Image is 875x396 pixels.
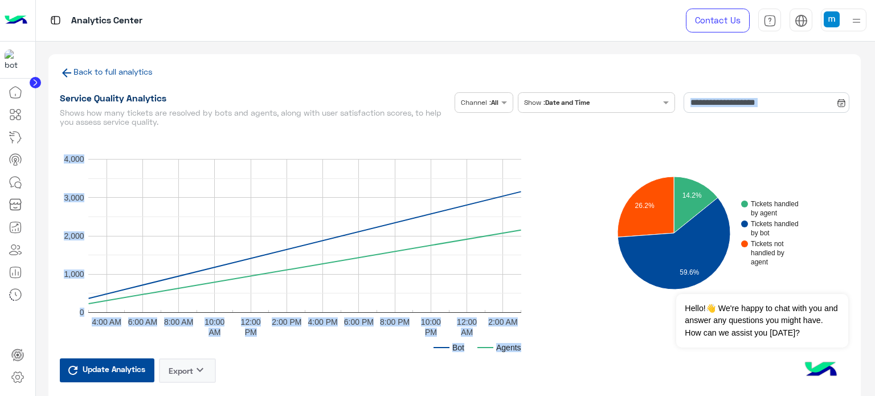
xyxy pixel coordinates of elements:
text: 4,000 [64,154,84,164]
text: 2,000 [64,231,84,240]
text: 26.2% [635,202,655,210]
img: userImage [824,11,840,27]
text: by bot [751,229,770,237]
text: 12:00 [457,317,477,326]
button: Exportkeyboard_arrow_down [159,358,216,383]
text: handled by [751,249,784,257]
text: by agent [751,209,778,217]
text: 8:00 PM [380,317,410,326]
text: 6:00 PM [344,317,374,326]
svg: A chart. [60,130,595,358]
text: agent [751,258,768,266]
svg: A chart. [589,130,828,336]
text: 12:00 [241,317,261,326]
text: 4:00 AM [92,317,121,326]
a: Back to full analytics [73,67,153,76]
text: PM [245,328,257,337]
button: Update Analytics [60,358,154,382]
text: 10:00 [205,317,224,326]
p: Analytics Center [71,13,142,28]
img: hulul-logo.png [801,350,841,390]
a: tab [758,9,781,32]
text: 14.2% [682,191,702,199]
img: Logo [5,9,27,32]
img: tab [48,13,63,27]
text: 6:00 AM [128,317,157,326]
text: AM [208,328,220,337]
h1: Service Quality Analytics [60,92,451,104]
text: Tickets not [751,240,784,248]
text: 2:00 PM [272,317,301,326]
text: 2:00 AM [488,317,517,326]
text: Agents [496,343,521,352]
text: PM [425,328,437,337]
i: keyboard_arrow_down [193,363,207,377]
a: Contact Us [686,9,750,32]
h5: Shows how many tickets are resolved by bots and agents, along with user satisfaction scores, to h... [60,108,451,126]
img: tab [795,14,808,27]
text: 10:00 [421,317,441,326]
text: Bot [452,343,464,352]
img: profile [849,14,864,28]
img: 1403182699927242 [5,50,25,70]
text: 8:00 AM [164,317,193,326]
text: 4:00 PM [308,317,338,326]
img: tab [763,14,776,27]
text: Tickets handled [751,200,799,208]
text: 3,000 [64,193,84,202]
text: 1,000 [64,270,84,279]
span: Hello!👋 We're happy to chat with you and answer any questions you might have. How can we assist y... [676,294,848,348]
text: 0 [80,308,84,317]
span: Update Analytics [80,361,148,377]
text: Tickets handled [751,220,799,228]
text: AM [461,328,473,337]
